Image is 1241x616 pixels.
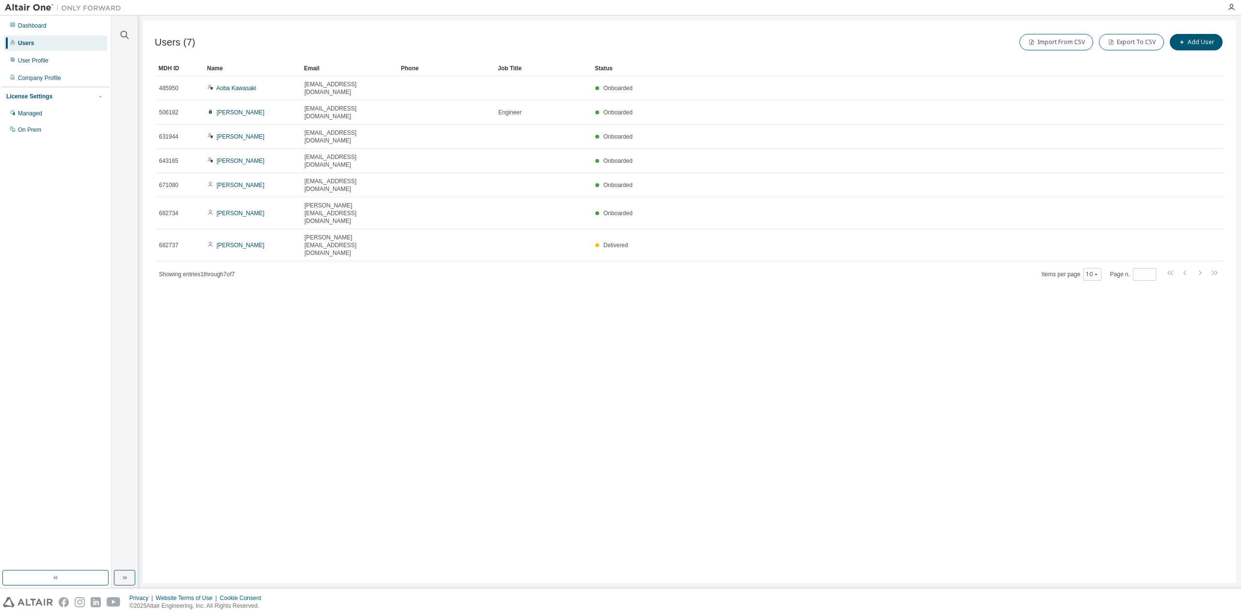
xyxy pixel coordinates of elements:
[304,153,393,169] span: [EMAIL_ADDRESS][DOMAIN_NAME]
[156,594,220,602] div: Website Terms of Use
[604,158,633,164] span: Onboarded
[18,22,47,30] div: Dashboard
[159,271,235,278] span: Showing entries 1 through 7 of 7
[155,37,195,48] span: Users (7)
[498,109,522,116] span: Engineer
[18,39,34,47] div: Users
[18,110,42,117] div: Managed
[18,126,41,134] div: On Prem
[304,234,393,257] span: [PERSON_NAME][EMAIL_ADDRESS][DOMAIN_NAME]
[1110,268,1156,281] span: Page n.
[604,182,633,189] span: Onboarded
[216,85,256,92] a: Aoba Kawasaki
[159,133,178,141] span: 631944
[401,61,490,76] div: Phone
[129,594,156,602] div: Privacy
[217,133,265,140] a: [PERSON_NAME]
[18,74,61,82] div: Company Profile
[207,61,296,76] div: Name
[1170,34,1223,50] button: Add User
[107,597,121,607] img: youtube.svg
[604,210,633,217] span: Onboarded
[604,109,633,116] span: Onboarded
[217,109,265,116] a: [PERSON_NAME]
[1042,268,1101,281] span: Items per page
[217,242,265,249] a: [PERSON_NAME]
[159,109,178,116] span: 506182
[1086,270,1099,278] button: 10
[604,85,633,92] span: Onboarded
[159,209,178,217] span: 682734
[604,133,633,140] span: Onboarded
[75,597,85,607] img: instagram.svg
[304,202,393,225] span: [PERSON_NAME][EMAIL_ADDRESS][DOMAIN_NAME]
[217,210,265,217] a: [PERSON_NAME]
[6,93,52,100] div: License Settings
[129,602,267,610] p: © 2025 Altair Engineering, Inc. All Rights Reserved.
[159,61,199,76] div: MDH ID
[304,105,393,120] span: [EMAIL_ADDRESS][DOMAIN_NAME]
[3,597,53,607] img: altair_logo.svg
[91,597,101,607] img: linkedin.svg
[159,84,178,92] span: 485950
[5,3,126,13] img: Altair One
[59,597,69,607] img: facebook.svg
[304,80,393,96] span: [EMAIL_ADDRESS][DOMAIN_NAME]
[159,157,178,165] span: 643165
[1099,34,1164,50] button: Export To CSV
[18,57,48,64] div: User Profile
[220,594,267,602] div: Cookie Consent
[159,181,178,189] span: 671080
[304,129,393,144] span: [EMAIL_ADDRESS][DOMAIN_NAME]
[159,241,178,249] span: 682737
[217,158,265,164] a: [PERSON_NAME]
[1019,34,1093,50] button: Import From CSV
[304,177,393,193] span: [EMAIL_ADDRESS][DOMAIN_NAME]
[217,182,265,189] a: [PERSON_NAME]
[304,61,393,76] div: Email
[498,61,587,76] div: Job Title
[604,242,628,249] span: Delivered
[595,61,1174,76] div: Status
